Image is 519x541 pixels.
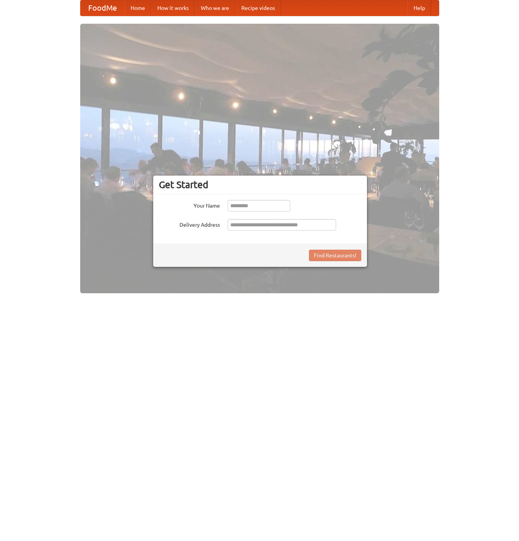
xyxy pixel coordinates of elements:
[159,200,220,210] label: Your Name
[235,0,281,16] a: Recipe videos
[195,0,235,16] a: Who we are
[407,0,431,16] a: Help
[81,0,124,16] a: FoodMe
[159,219,220,229] label: Delivery Address
[159,179,361,190] h3: Get Started
[151,0,195,16] a: How it works
[124,0,151,16] a: Home
[309,250,361,261] button: Find Restaurants!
